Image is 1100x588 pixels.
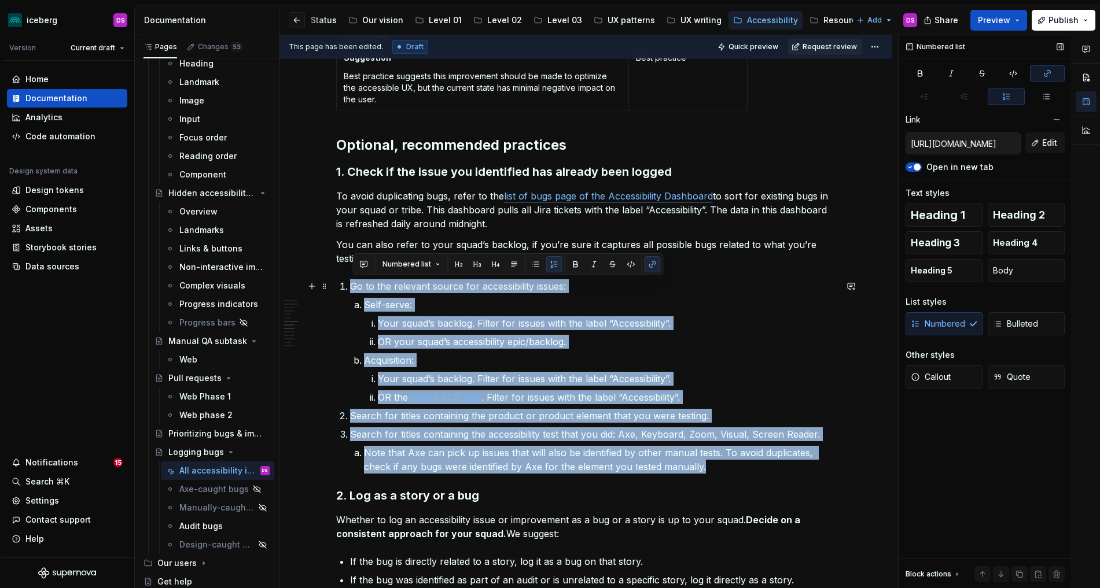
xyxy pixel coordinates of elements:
p: Go to the relevant source for accessibility issues: [350,279,836,293]
div: Landmark [179,76,219,88]
div: Reading order [179,150,237,162]
div: Landmarks [179,224,224,236]
div: Focus order [179,132,227,143]
div: Settings [25,495,59,506]
div: Text styles [906,187,950,199]
button: Share [918,10,966,31]
a: Supernova Logo [38,567,96,579]
button: Quick preview [714,39,783,55]
a: Manual QA subtask [150,332,274,350]
div: Home [25,73,49,85]
div: Pull requests [168,372,222,384]
a: Our vision [344,11,408,29]
div: Changes [198,42,242,51]
div: Prioritizing bugs & improvements [168,428,264,439]
span: This page has been edited. [289,42,383,51]
div: Progress bars [179,317,236,328]
div: Links & buttons [179,243,242,254]
button: Callout [906,365,983,389]
div: Block actions [906,566,962,582]
div: Axe-caught bugs [179,483,249,495]
a: Complex visuals [161,276,274,295]
a: Reading order [161,147,274,165]
p: If the bug was identified as part of an audit or is unrelated to a specific story, log it directl... [350,573,836,587]
h2: Optional, recommended practices [336,136,836,154]
div: Code automation [25,131,95,142]
p: To avoid duplicating bugs, refer to the to sort for existing bugs in your squad or tribe. This da... [336,189,836,231]
div: Link [906,114,921,125]
a: list of bugs page of the Accessibility Dashboard [504,190,713,202]
div: Help [25,533,44,545]
div: Draft [392,40,428,54]
button: Notifications15 [7,453,127,472]
p: If the bug is directly related to a story, log it as a bug on that story. [350,554,836,568]
a: Web phase 2 [161,406,274,424]
span: Preview [978,14,1010,26]
div: Audit bugs [179,520,223,532]
div: Web Phase 1 [179,391,231,402]
div: Manually-caught bugs [179,502,255,513]
a: Links & buttons [161,239,274,258]
span: Current draft [71,43,115,53]
div: Pages [144,42,177,51]
a: Analytics [7,108,127,127]
button: Heading 2 [988,204,1065,227]
a: All accessibility issuesDS [161,461,274,480]
div: Our users [139,554,274,572]
button: Current draft [65,40,130,56]
button: Publish [1032,10,1095,31]
div: Our users [157,557,197,569]
span: Heading 4 [993,237,1038,249]
img: 418c6d47-6da6-4103-8b13-b5999f8989a1.png [8,13,22,27]
button: Help [7,530,127,548]
a: Landmark [161,73,274,91]
p: Your squad’s backlog. Filter for issues with the label “Accessibility”. [378,316,836,330]
div: Other styles [906,349,955,361]
div: Data sources [25,261,79,272]
div: Get help [157,576,192,587]
span: Edit [1042,137,1057,149]
div: Design-caught bugs [179,539,255,550]
span: Heading 3 [911,237,960,249]
p: Whether to log an accessibility issue or improvement as a bug or a story is up to your squad. We ... [336,513,836,541]
a: UX writing [662,11,726,29]
label: Open in new tab [926,161,994,173]
p: Search for titles containing the accessibility test that you did: Axe, Keyboard, Zoom, Visual, Sc... [350,427,836,441]
a: Documentation [7,89,127,108]
span: Quote [993,371,1031,383]
p: OR the . Filter for issues with the label “Accessibility”. [378,390,836,404]
div: Level 03 [547,14,582,26]
a: Logging bugs [150,443,274,461]
a: Input [161,110,274,128]
a: Design tokens [7,181,127,199]
a: UX patterns [589,11,660,29]
div: Our vision [362,14,403,26]
strong: Suggestion [344,53,391,62]
div: Logging bugs [168,446,224,458]
span: Body [993,265,1013,276]
a: Level 01 [410,11,466,29]
p: Acquisition: [364,353,836,367]
a: Level 03 [529,11,587,29]
span: 53 [231,42,242,51]
button: Bulleted [988,312,1065,335]
button: Heading 1 [906,204,983,227]
div: Input [179,113,200,125]
div: Design tokens [25,184,84,196]
a: Component [161,165,274,184]
a: Code automation [7,127,127,146]
div: List styles [906,296,947,308]
div: Manual QA subtask [168,335,247,347]
a: Hidden accessibility text [150,184,274,202]
div: DS [116,16,125,25]
a: Components [7,200,127,219]
a: Pull requests [150,369,274,387]
div: Image [179,95,204,106]
span: Heading 1 [911,209,965,221]
span: Share [935,14,958,26]
a: Data sources [7,257,127,276]
p: Your squad’s backlog. Filter for issues with the label “Accessibility”. [378,372,836,386]
button: Body [988,259,1065,282]
div: Notifications [25,457,78,468]
a: Storybook stories [7,238,127,257]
